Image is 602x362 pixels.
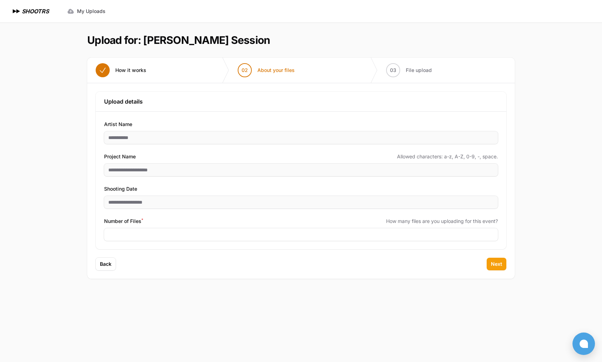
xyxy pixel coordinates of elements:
[572,333,595,355] button: Open chat window
[397,153,498,160] span: Allowed characters: a-z, A-Z, 0-9, -, space.
[104,152,136,161] span: Project Name
[115,67,146,74] span: How it works
[386,218,498,225] span: How many files are you uploading for this event?
[491,261,502,268] span: Next
[487,258,506,270] button: Next
[63,5,110,18] a: My Uploads
[87,34,270,46] h1: Upload for: [PERSON_NAME] Session
[77,8,105,15] span: My Uploads
[229,58,303,83] button: 02 About your files
[104,120,132,129] span: Artist Name
[11,7,49,15] a: SHOOTRS SHOOTRS
[406,67,432,74] span: File upload
[11,7,22,15] img: SHOOTRS
[104,97,498,106] h3: Upload details
[390,67,396,74] span: 03
[104,217,143,225] span: Number of Files
[378,58,440,83] button: 03 File upload
[87,58,155,83] button: How it works
[22,7,49,15] h1: SHOOTRS
[242,67,248,74] span: 02
[104,185,137,193] span: Shooting Date
[96,258,116,270] button: Back
[257,67,295,74] span: About your files
[100,261,111,268] span: Back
